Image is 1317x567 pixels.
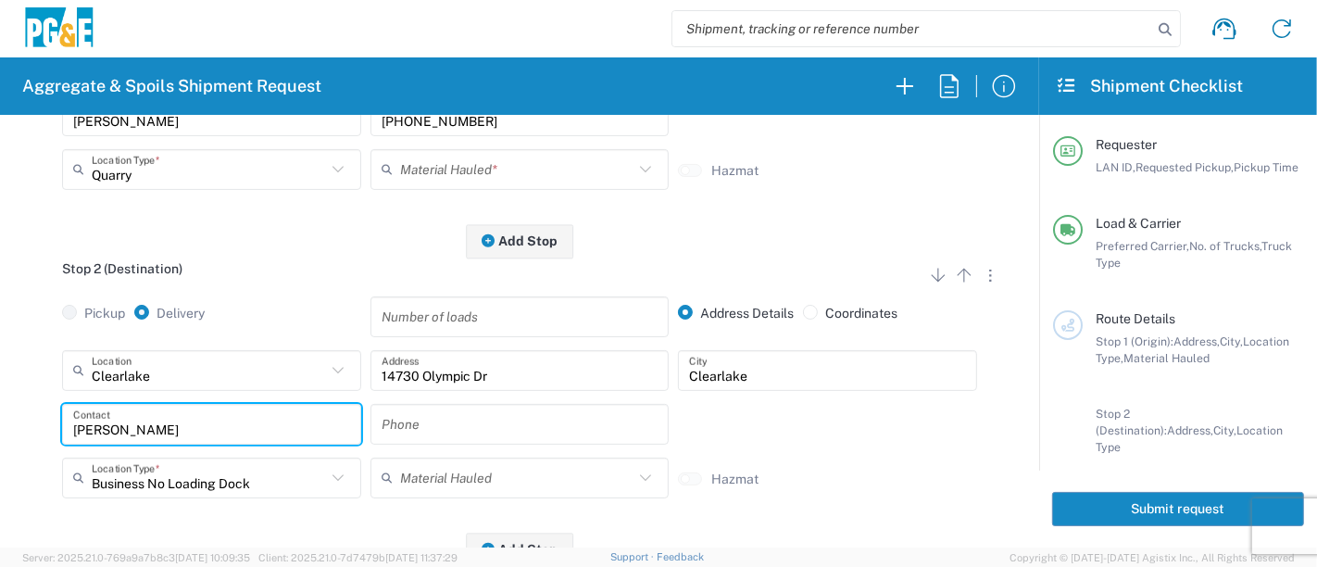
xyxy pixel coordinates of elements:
[1189,239,1261,253] span: No. of Trucks,
[1096,239,1189,253] span: Preferred Carrier,
[1096,311,1175,326] span: Route Details
[22,75,321,97] h2: Aggregate & Spoils Shipment Request
[610,551,657,562] a: Support
[22,7,96,51] img: pge
[1220,334,1243,348] span: City,
[1056,75,1243,97] h2: Shipment Checklist
[1096,216,1181,231] span: Load & Carrier
[466,224,573,258] button: Add Stop
[258,552,458,563] span: Client: 2025.21.0-7d7479b
[1096,160,1135,174] span: LAN ID,
[678,305,794,321] label: Address Details
[1096,407,1167,437] span: Stop 2 (Destination):
[62,261,182,276] span: Stop 2 (Destination)
[1213,423,1236,437] span: City,
[1052,492,1304,526] button: Submit request
[711,471,759,487] label: Hazmat
[175,552,250,563] span: [DATE] 10:09:35
[1123,351,1210,365] span: Material Hauled
[1010,549,1295,566] span: Copyright © [DATE]-[DATE] Agistix Inc., All Rights Reserved
[711,162,759,179] label: Hazmat
[672,11,1152,46] input: Shipment, tracking or reference number
[1135,160,1234,174] span: Requested Pickup,
[466,533,573,567] button: Add Stop
[1234,160,1298,174] span: Pickup Time
[22,552,250,563] span: Server: 2025.21.0-769a9a7b8c3
[657,551,704,562] a: Feedback
[1173,334,1220,348] span: Address,
[1096,334,1173,348] span: Stop 1 (Origin):
[1096,137,1157,152] span: Requester
[1167,423,1213,437] span: Address,
[803,305,897,321] label: Coordinates
[385,552,458,563] span: [DATE] 11:37:29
